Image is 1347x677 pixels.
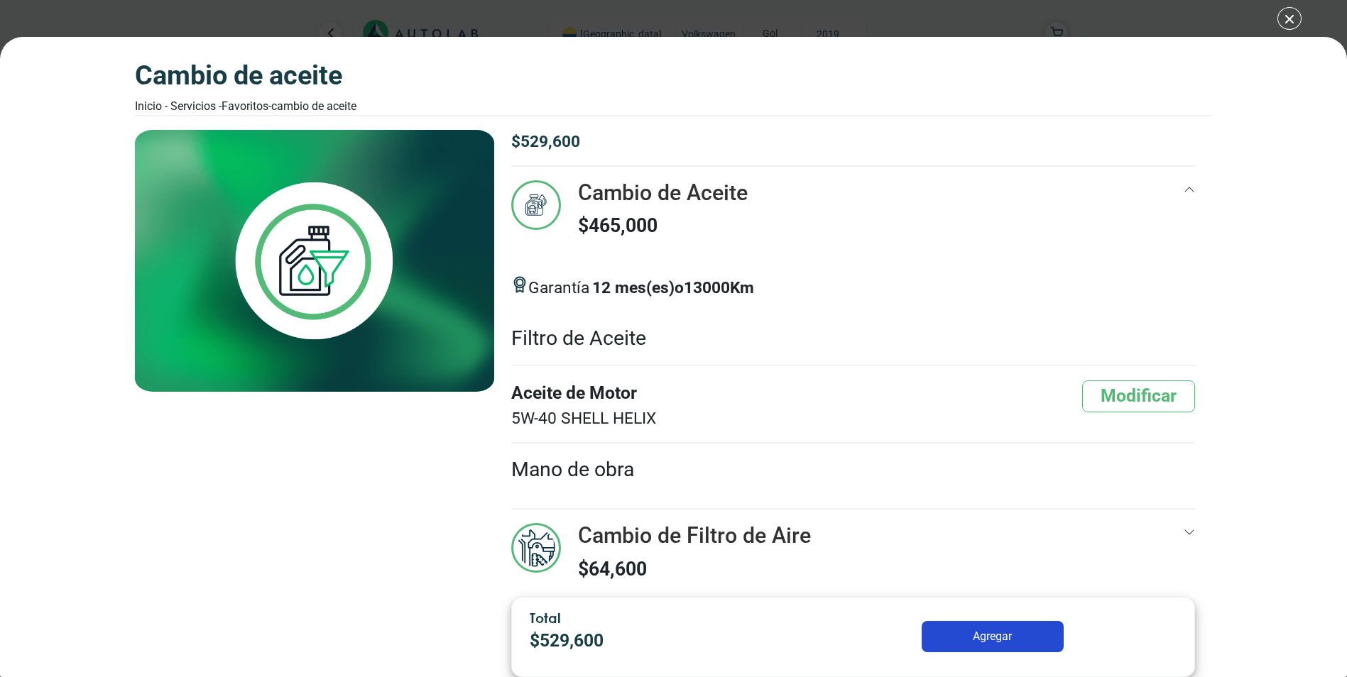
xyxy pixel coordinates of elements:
li: Mano de obra [511,444,1196,497]
img: mantenimiento_general-v3.svg [511,523,561,573]
font: Cambio de Aceite [271,99,356,113]
p: $ 529,600 [530,628,787,654]
h3: Cambio de Aceite [135,60,356,92]
p: 12 mes(es) o 13000 Km [592,276,754,300]
p: $ 64,600 [578,555,811,583]
h3: Cambio de Filtro de Aire [578,523,811,549]
font: Aceite de Motor [511,380,656,407]
span: Total [530,610,561,626]
span: Garantía [528,276,754,312]
h3: Cambio de Aceite [578,180,748,206]
button: Modificar [1082,380,1195,412]
p: $ 465,000 [578,211,748,240]
li: Filtro de Aceite [511,312,1196,367]
p: $ 529,600 [511,130,1196,154]
span: 5W-40 SHELL HELIX [511,407,656,431]
img: cambio_de_aceite-v3.svg [511,180,561,230]
button: Agregar [922,621,1064,652]
div: Inicio - Servicios - Favoritos - [135,98,356,115]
